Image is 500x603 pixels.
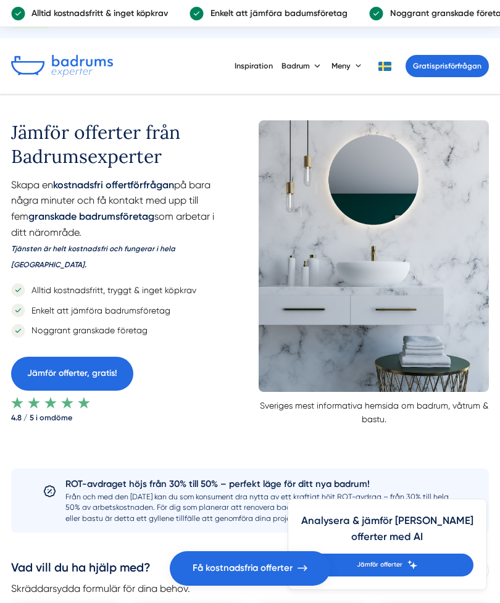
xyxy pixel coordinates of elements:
h1: Jämför offerter från Badrumsexperter [11,120,241,177]
p: Enkelt att jämföra badrumsföretag [25,304,171,317]
button: Badrum [281,51,323,80]
img: Badrumsexperter.se logotyp [11,55,113,77]
h4: Analysera & jämför [PERSON_NAME] offerter med AI [301,512,473,554]
span: Gratis [413,61,435,70]
a: Inspiration [235,51,273,80]
strong: 4.8 / 5 i omdöme [11,409,241,423]
span: Få kostnadsfria offerter [193,561,293,576]
p: Noggrant granskade företag [25,323,148,337]
strong: granskade badrumsföretag [28,210,154,222]
p: Alltid kostnadsfritt, tryggt & inget köpkrav [25,283,197,297]
p: Enkelt att jämföra badumsföretag [204,7,348,20]
i: Tjänsten är helt kostnadsfri och fungerar i hela [GEOGRAPHIC_DATA]. [11,244,175,269]
a: Gratisprisförfrågan [406,55,489,77]
button: Meny [331,51,364,80]
p: Sveriges mest informativa hemsida om badrum, våtrum & bastu. [259,392,489,426]
a: Få kostnadsfria offerter [170,551,330,586]
a: Jämför offerter [301,554,473,576]
p: Alltid kostnadsfritt & inget köpkrav [25,7,169,20]
strong: kostnadsfri offertförfrågan [53,179,174,191]
h3: Vad vill du ha hjälp med? [11,559,190,581]
h5: ROT-avdraget höjs från 30% till 50% – perfekt läge för ditt nya badrum! [65,477,457,492]
img: Badrumsexperter omslagsbild [259,120,489,392]
p: Skapa en på bara några minuter och få kontakt med upp till fem som arbetar i ditt närområde. [11,177,241,277]
span: Jämför offerter [357,560,402,570]
p: Skräddarsydda formulär för dina behov. [11,581,190,597]
a: Jämför offerter, gratis! [11,357,133,390]
p: Från och med den [DATE] kan du som konsument dra nytta av ett kraftigt höjt ROT-avdrag – från 30%... [65,492,457,525]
